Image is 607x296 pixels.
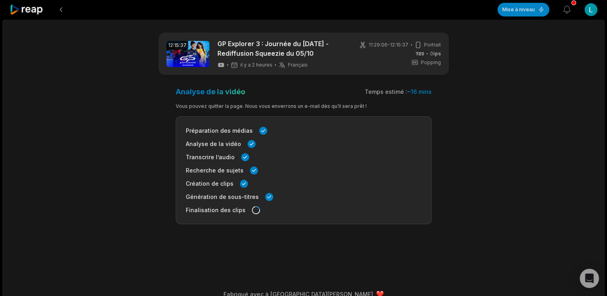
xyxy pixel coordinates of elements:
[186,193,259,201] span: Génération de sous-titres
[186,166,244,174] span: Recherche de sujets
[369,41,408,49] span: 11:29:06 - 12:15:37
[186,179,233,188] span: Création de clips
[407,88,432,95] span: ~16 mins
[176,103,432,110] div: Vous pouvez quitter la page. Nous vous enverrons un e-mail dès qu’il sera prêt !
[186,140,241,148] span: Analyse de la vidéo
[421,59,441,66] span: Popping
[502,6,535,13] font: Mise à niveau
[424,41,441,49] span: Portrait
[186,206,246,214] span: Finalisation des clips
[176,87,245,96] h3: Analyse de la vidéo
[186,126,253,135] span: Préparation des médias
[240,62,272,68] span: il y a 2 heures
[433,51,441,57] span: ips
[186,153,235,161] span: Transcrire l’audio
[217,39,349,58] a: GP Explorer 3 : Journée du [DATE] - Rediffusion Squeezie du 05/10
[430,50,441,57] span: 0
[365,88,432,96] div: Temps estimé :
[497,3,549,16] button: Mise à niveau
[580,269,599,288] div: Ouvrez Intercom Messenger
[288,62,308,68] span: Français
